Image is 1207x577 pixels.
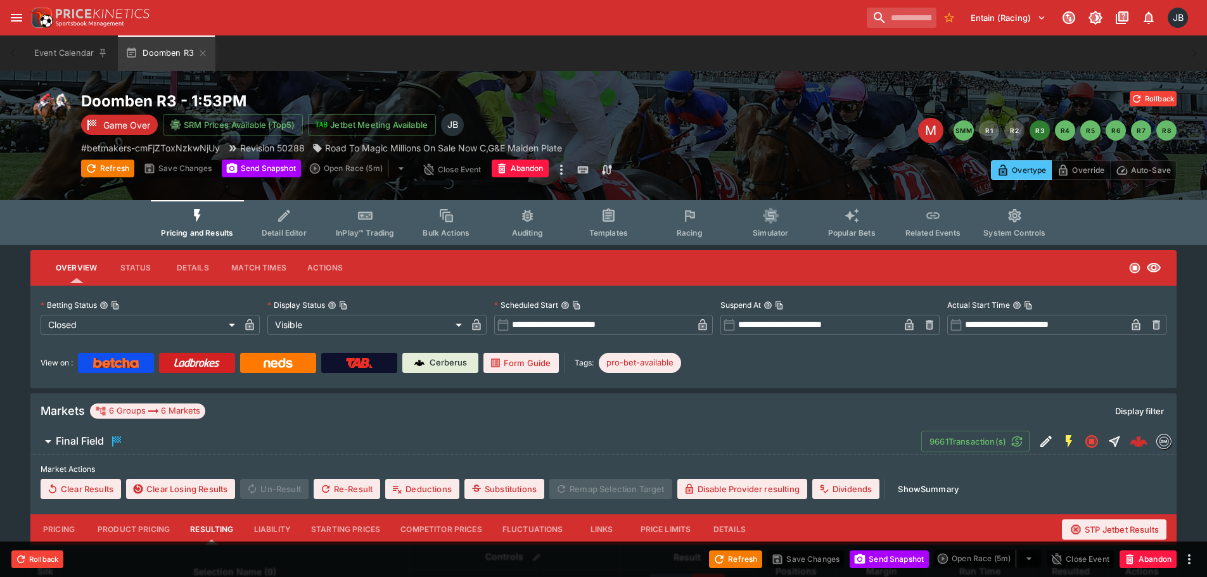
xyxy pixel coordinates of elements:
button: Match Times [221,253,297,283]
p: Game Over [103,118,150,132]
button: Closed [1080,430,1103,453]
img: Cerberus [414,358,425,368]
a: bab538ae-8e1d-4c48-a5f3-58a005d33dca [1126,429,1151,454]
button: Final Field [30,429,921,454]
button: Details [701,514,758,545]
button: Notifications [1137,6,1160,29]
button: Clear Results [41,479,121,499]
button: Overview [46,253,107,283]
div: Josh Brown [1168,8,1188,28]
div: Betting Target: cerberus [599,353,681,373]
button: Copy To Clipboard [572,301,581,310]
span: InPlay™ Trading [336,228,394,238]
a: Cerberus [402,353,478,373]
button: Edit Detail [1035,430,1057,453]
p: Road To Magic Millions On Sale Now C,G&E Maiden Plate [325,141,562,155]
button: Override [1051,160,1110,180]
button: Abandon [492,160,549,177]
button: Betting StatusCopy To Clipboard [99,301,108,310]
button: Product Pricing [87,514,180,545]
img: PriceKinetics Logo [28,5,53,30]
label: Market Actions [41,460,1166,479]
button: R6 [1106,120,1126,141]
img: TabNZ [346,358,373,368]
button: Straight [1103,430,1126,453]
button: 9661Transaction(s) [921,431,1030,452]
img: Betcha [93,358,139,368]
button: Re-Result [314,479,380,499]
a: Form Guide [483,353,559,373]
span: Detail Editor [262,228,307,238]
button: Display filter [1108,401,1172,421]
svg: Closed [1084,434,1099,449]
button: R7 [1131,120,1151,141]
div: split button [306,160,414,177]
button: Josh Brown [1164,4,1192,32]
span: Bulk Actions [423,228,469,238]
button: Competitor Prices [390,514,492,545]
div: Closed [41,315,239,335]
input: search [867,8,936,28]
img: jetbet-logo.svg [315,118,328,131]
button: Event Calendar [27,35,115,71]
button: Rollback [1130,91,1177,106]
p: Suspend At [720,300,761,310]
button: Starting Prices [301,514,390,545]
span: Popular Bets [828,228,876,238]
button: SGM Enabled [1057,430,1080,453]
div: Edit Meeting [918,118,943,143]
span: Auditing [512,228,543,238]
button: Liability [244,514,301,545]
button: SMM [954,120,974,141]
label: Tags: [575,353,594,373]
button: ShowSummary [890,479,966,499]
button: Abandon [1120,550,1177,568]
span: Related Events [905,228,961,238]
button: Toggle light/dark mode [1084,6,1107,29]
img: betmakers [1157,434,1171,448]
button: Deductions [385,479,459,499]
img: PriceKinetics [56,9,150,18]
button: Copy To Clipboard [1024,301,1033,310]
button: Connected to PK [1057,6,1080,29]
button: Scheduled StartCopy To Clipboard [561,301,570,310]
p: Overtype [1012,163,1046,177]
span: Un-Result [240,479,308,499]
button: SRM Prices Available (Top5) [163,114,303,136]
button: Pricing [30,514,87,545]
button: Send Snapshot [850,550,929,568]
button: Fluctuations [492,514,573,545]
label: View on : [41,353,73,373]
button: R3 [1030,120,1050,141]
p: Override [1072,163,1104,177]
span: System Controls [983,228,1045,238]
button: Actions [297,253,354,283]
div: Visible [267,315,466,335]
button: Auto-Save [1110,160,1177,180]
nav: pagination navigation [954,120,1177,141]
div: betmakers [1156,434,1172,449]
button: Rollback [11,550,63,568]
button: Doomben R3 [118,35,215,71]
button: Jetbet Meeting Available [308,114,436,136]
button: R8 [1156,120,1177,141]
h2: Copy To Clipboard [81,91,629,111]
button: Copy To Clipboard [775,301,784,310]
p: Copy To Clipboard [81,141,220,155]
button: Price Limits [630,514,701,545]
span: Pricing and Results [161,228,233,238]
button: Clear Losing Results [126,479,235,499]
button: Overtype [991,160,1052,180]
div: Josh Brown [441,113,464,136]
button: Suspend AtCopy To Clipboard [763,301,772,310]
span: Racing [677,228,703,238]
button: Copy To Clipboard [111,301,120,310]
button: Actual Start TimeCopy To Clipboard [1012,301,1021,310]
span: Simulator [753,228,788,238]
div: Event type filters [151,200,1056,245]
button: Disable Provider resulting [677,479,807,499]
span: Mark an event as closed and abandoned. [1120,552,1177,564]
div: bab538ae-8e1d-4c48-a5f3-58a005d33dca [1130,433,1147,450]
div: Road To Magic Millions On Sale Now C,G&E Maiden Plate [312,141,562,155]
button: Resulting [180,514,243,545]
